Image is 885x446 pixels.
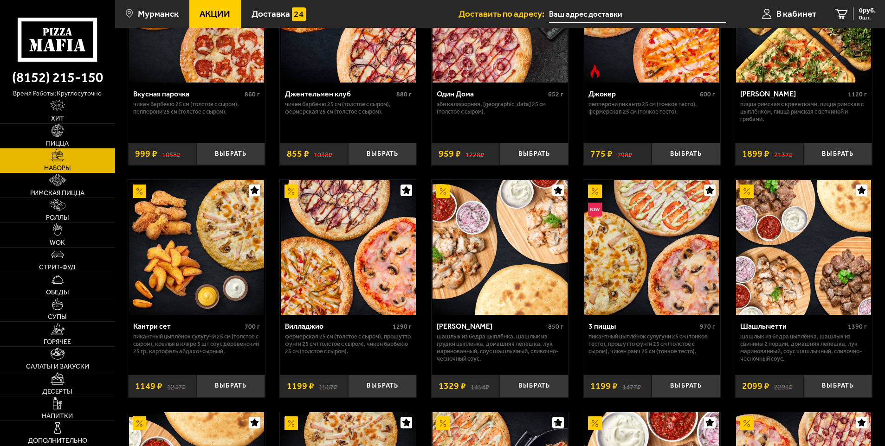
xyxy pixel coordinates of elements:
[436,416,450,430] img: Акционный
[200,9,230,18] span: Акции
[42,389,72,395] span: Десерты
[439,382,466,391] span: 1329 ₽
[740,333,867,363] p: шашлык из бедра цыплёнка, шашлык из свинины 2 порции, домашняя лепешка, лук маринованный, соус ша...
[735,180,872,315] a: АкционныйШашлычетти
[135,382,162,391] span: 1149 ₽
[133,89,242,98] div: Вкусная парочка
[859,15,876,20] span: 0 шт.
[700,90,715,98] span: 600 г
[774,149,793,159] s: 2137 ₽
[245,90,260,98] span: 860 г
[471,382,489,391] s: 1454 ₽
[30,190,84,197] span: Римская пицца
[583,180,720,315] a: АкционныйНовинка3 пиццы
[437,322,546,331] div: [PERSON_NAME]
[588,89,698,98] div: Джокер
[348,375,417,397] button: Выбрать
[590,149,613,159] span: 775 ₽
[549,6,726,23] input: Ваш адрес доставки
[287,149,309,159] span: 855 ₽
[740,101,867,123] p: Пицца Римская с креветками, Пицца Римская с цыплёнком, Пицца Римская с ветчиной и грибами.
[848,323,867,331] span: 1390 г
[740,185,754,198] img: Акционный
[588,64,602,78] img: Острое блюдо
[439,149,461,159] span: 959 ₽
[396,90,412,98] span: 880 г
[314,149,332,159] s: 1038 ₽
[46,289,69,296] span: Обеды
[736,180,871,315] img: Шашлычетти
[285,101,412,115] p: Чикен Барбекю 25 см (толстое с сыром), Фермерская 25 см (толстое с сыром).
[617,149,632,159] s: 798 ₽
[437,333,563,363] p: шашлык из бедра цыплёнка, шашлык из грудки цыпленка, домашняя лепешка, лук маринованный, соус шаш...
[500,143,568,166] button: Выбрать
[48,314,67,320] span: Супы
[548,323,563,331] span: 850 г
[588,416,602,430] img: Акционный
[46,215,69,221] span: Роллы
[588,185,602,198] img: Акционный
[548,90,563,98] span: 652 г
[133,322,242,331] div: Кантри сет
[162,149,181,159] s: 1058 ₽
[133,101,260,115] p: Чикен Барбекю 25 см (толстое с сыром), Пепперони 25 см (толстое с сыром).
[50,240,65,246] span: WOK
[700,323,715,331] span: 970 г
[803,375,872,397] button: Выбрать
[51,115,64,122] span: Хит
[740,416,754,430] img: Акционный
[285,333,412,355] p: Фермерская 25 см (толстое с сыром), Прошутто Фунги 25 см (толстое с сыром), Чикен Барбекю 25 см (...
[42,413,73,420] span: Напитки
[740,89,846,98] div: [PERSON_NAME]
[588,322,698,331] div: 3 пиццы
[138,9,179,18] span: Мурманск
[133,185,147,198] img: Акционный
[437,89,546,98] div: Один Дома
[44,339,71,345] span: Горячее
[46,140,69,147] span: Пицца
[436,185,450,198] img: Акционный
[848,90,867,98] span: 1120 г
[129,180,264,315] img: Кантри сет
[281,180,416,315] img: Вилладжио
[742,382,769,391] span: 2099 ₽
[500,375,568,397] button: Выбрать
[774,382,793,391] s: 2293 ₽
[280,180,417,315] a: АкционныйВилладжио
[803,143,872,166] button: Выбрать
[740,322,846,331] div: Шашлычетти
[437,101,563,115] p: Эби Калифорния, [GEOGRAPHIC_DATA] 25 см (толстое с сыром).
[776,9,816,18] span: В кабинет
[44,165,71,172] span: Наборы
[292,7,306,21] img: 15daf4d41897b9f0e9f617042186c801.svg
[432,180,568,315] a: АкционныйДон Цыпа
[652,375,720,397] button: Выбрать
[39,264,76,271] span: Стрит-фуд
[319,382,337,391] s: 1567 ₽
[348,143,417,166] button: Выбрать
[245,323,260,331] span: 700 г
[584,180,719,315] img: 3 пиццы
[465,149,484,159] s: 1228 ₽
[287,382,314,391] span: 1199 ₽
[459,9,549,18] span: Доставить по адресу:
[393,323,412,331] span: 1290 г
[742,149,769,159] span: 1899 ₽
[128,180,265,315] a: АкционныйКантри сет
[622,382,641,391] s: 1477 ₽
[133,416,147,430] img: Акционный
[284,185,298,198] img: Акционный
[285,322,390,331] div: Вилладжио
[196,143,265,166] button: Выбрать
[859,7,876,14] span: 0 руб.
[196,375,265,397] button: Выбрать
[588,333,715,355] p: Пикантный цыплёнок сулугуни 25 см (тонкое тесто), Прошутто Фунги 25 см (толстое с сыром), Чикен Р...
[284,416,298,430] img: Акционный
[26,363,89,370] span: Салаты и закуски
[590,382,618,391] span: 1199 ₽
[133,333,260,355] p: Пикантный цыплёнок сулугуни 25 см (толстое с сыром), крылья в кляре 5 шт соус деревенский 25 гр, ...
[433,180,568,315] img: Дон Цыпа
[652,143,720,166] button: Выбрать
[167,382,186,391] s: 1247 ₽
[135,149,157,159] span: 999 ₽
